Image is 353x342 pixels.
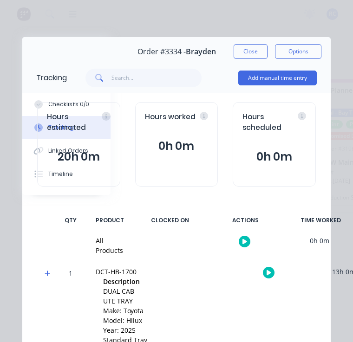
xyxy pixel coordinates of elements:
div: PRODUCT [90,211,130,230]
span: Brayden [186,47,216,56]
button: 0h 0m [242,148,306,166]
button: Options [275,44,321,59]
input: Search... [111,69,202,87]
div: ACTIONS [210,211,280,230]
button: Add manual time entry [238,71,317,85]
div: CLOCKED ON [135,211,205,230]
div: All Products [96,236,123,255]
span: Hours estimated [47,112,102,133]
span: Hours scheduled [242,112,297,133]
div: QTY [57,211,85,230]
div: DCT-HB-1700 [96,267,147,277]
span: Order #3334 - [137,47,186,56]
button: 20h 0m [47,148,111,166]
span: Hours worked [145,112,196,123]
div: Tracking [36,72,67,84]
button: Close [234,44,268,59]
span: Description [103,277,140,286]
button: 0h 0m [145,137,209,155]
